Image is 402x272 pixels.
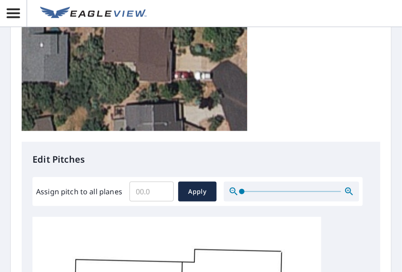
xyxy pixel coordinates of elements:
p: Edit Pitches [32,153,370,166]
a: EV Logo [35,1,152,26]
span: Apply [185,186,209,197]
img: EV Logo [40,7,147,20]
input: 00.0 [129,179,174,204]
label: Assign pitch to all planes [36,186,122,197]
button: Apply [178,182,217,202]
